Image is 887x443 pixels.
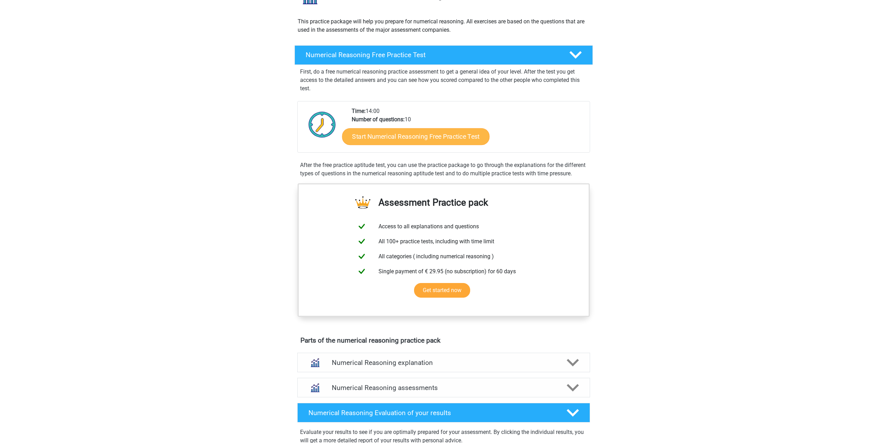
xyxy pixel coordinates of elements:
[300,336,587,344] h4: Parts of the numerical reasoning practice pack
[306,379,324,397] img: numerical reasoning assessments
[305,107,340,142] img: Clock
[295,353,593,372] a: explanations Numerical Reasoning explanation
[332,384,556,392] h4: Numerical Reasoning assessments
[306,354,324,372] img: numerical reasoning explanations
[346,107,589,152] div: 14:00 10
[300,68,587,93] p: First, do a free numerical reasoning practice assessment to get a general idea of your level. Aft...
[306,51,558,59] h4: Numerical Reasoning Free Practice Test
[352,108,366,114] b: Time:
[295,403,593,422] a: Numerical Reasoning Evaluation of your results
[332,359,556,367] h4: Numerical Reasoning explanation
[298,17,590,34] p: This practice package will help you prepare for numerical reasoning. All exercises are based on t...
[308,409,556,417] h4: Numerical Reasoning Evaluation of your results
[295,378,593,397] a: assessments Numerical Reasoning assessments
[292,45,596,65] a: Numerical Reasoning Free Practice Test
[414,283,470,298] a: Get started now
[297,161,590,178] div: After the free practice aptitude test, you can use the practice package to go through the explana...
[342,128,489,145] a: Start Numerical Reasoning Free Practice Test
[352,116,405,123] b: Number of questions:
